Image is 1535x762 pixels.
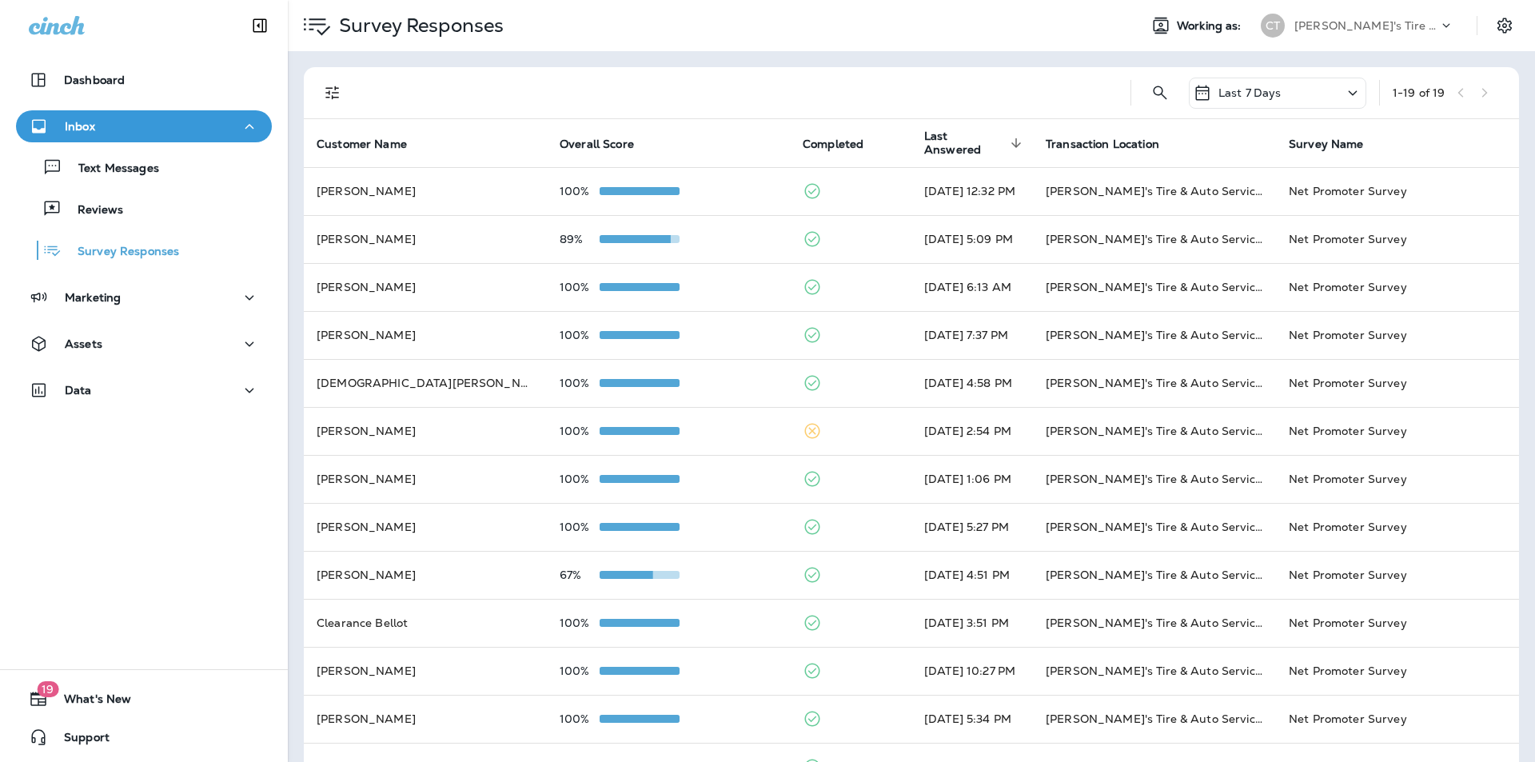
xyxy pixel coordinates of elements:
[1276,215,1519,263] td: Net Promoter Survey
[911,695,1033,743] td: [DATE] 5:34 PM
[1276,551,1519,599] td: Net Promoter Survey
[560,569,600,581] p: 67%
[16,374,272,406] button: Data
[1289,137,1385,151] span: Survey Name
[1033,167,1276,215] td: [PERSON_NAME]'s Tire & Auto Service | Ambassador
[560,281,600,293] p: 100%
[1033,503,1276,551] td: [PERSON_NAME]'s Tire & Auto Service | Ambassador
[1046,137,1180,151] span: Transaction Location
[304,407,547,455] td: [PERSON_NAME]
[16,110,272,142] button: Inbox
[62,162,159,177] p: Text Messages
[64,74,125,86] p: Dashboard
[16,328,272,360] button: Assets
[1490,11,1519,40] button: Settings
[16,281,272,313] button: Marketing
[911,551,1033,599] td: [DATE] 4:51 PM
[911,599,1033,647] td: [DATE] 3:51 PM
[560,185,600,197] p: 100%
[560,712,600,725] p: 100%
[317,77,349,109] button: Filters
[924,130,1027,157] span: Last Answered
[560,138,634,151] span: Overall Score
[1033,599,1276,647] td: [PERSON_NAME]'s Tire & Auto Service | [GEOGRAPHIC_DATA][PERSON_NAME]
[304,599,547,647] td: Clearance Bellot
[1033,263,1276,311] td: [PERSON_NAME]'s Tire & Auto Service | [GEOGRAPHIC_DATA][PERSON_NAME]
[911,647,1033,695] td: [DATE] 10:27 PM
[911,455,1033,503] td: [DATE] 1:06 PM
[1033,551,1276,599] td: [PERSON_NAME]'s Tire & Auto Service | Laplace
[304,647,547,695] td: [PERSON_NAME]
[304,263,547,311] td: [PERSON_NAME]
[1033,311,1276,359] td: [PERSON_NAME]'s Tire & Auto Service | Ambassador
[237,10,282,42] button: Collapse Sidebar
[304,551,547,599] td: [PERSON_NAME]
[48,731,110,750] span: Support
[65,337,102,350] p: Assets
[803,138,863,151] span: Completed
[560,664,600,677] p: 100%
[1218,86,1282,99] p: Last 7 Days
[37,681,58,697] span: 19
[560,233,600,245] p: 89%
[1276,503,1519,551] td: Net Promoter Survey
[560,329,600,341] p: 100%
[1033,647,1276,695] td: [PERSON_NAME]'s Tire & Auto Service | Ambassador
[1276,647,1519,695] td: Net Promoter Survey
[924,130,1006,157] span: Last Answered
[1033,455,1276,503] td: [PERSON_NAME]'s Tire & Auto Service | Ambassador
[1276,311,1519,359] td: Net Promoter Survey
[560,521,600,533] p: 100%
[65,120,95,133] p: Inbox
[560,137,655,151] span: Overall Score
[48,692,131,712] span: What's New
[1177,19,1245,33] span: Working as:
[62,203,123,218] p: Reviews
[304,215,547,263] td: [PERSON_NAME]
[304,359,547,407] td: [DEMOGRAPHIC_DATA][PERSON_NAME]
[560,616,600,629] p: 100%
[304,455,547,503] td: [PERSON_NAME]
[1276,359,1519,407] td: Net Promoter Survey
[911,359,1033,407] td: [DATE] 4:58 PM
[1393,86,1445,99] div: 1 - 19 of 19
[911,503,1033,551] td: [DATE] 5:27 PM
[16,233,272,267] button: Survey Responses
[1033,695,1276,743] td: [PERSON_NAME]'s Tire & Auto Service | Laplace
[911,311,1033,359] td: [DATE] 7:37 PM
[304,503,547,551] td: [PERSON_NAME]
[304,695,547,743] td: [PERSON_NAME]
[1276,407,1519,455] td: Net Promoter Survey
[1033,359,1276,407] td: [PERSON_NAME]'s Tire & Auto Service | [GEOGRAPHIC_DATA][PERSON_NAME]
[911,167,1033,215] td: [DATE] 12:32 PM
[304,311,547,359] td: [PERSON_NAME]
[317,137,428,151] span: Customer Name
[1261,14,1285,38] div: CT
[16,150,272,184] button: Text Messages
[1276,167,1519,215] td: Net Promoter Survey
[16,64,272,96] button: Dashboard
[560,377,600,389] p: 100%
[911,215,1033,263] td: [DATE] 5:09 PM
[803,137,884,151] span: Completed
[1276,455,1519,503] td: Net Promoter Survey
[16,721,272,753] button: Support
[1276,599,1519,647] td: Net Promoter Survey
[65,291,121,304] p: Marketing
[304,167,547,215] td: [PERSON_NAME]
[560,425,600,437] p: 100%
[333,14,504,38] p: Survey Responses
[1276,263,1519,311] td: Net Promoter Survey
[16,192,272,225] button: Reviews
[1144,77,1176,109] button: Search Survey Responses
[1289,138,1364,151] span: Survey Name
[1033,215,1276,263] td: [PERSON_NAME]'s Tire & Auto Service | [GEOGRAPHIC_DATA][PERSON_NAME]
[1276,695,1519,743] td: Net Promoter Survey
[1294,19,1438,32] p: [PERSON_NAME]'s Tire & Auto
[317,138,407,151] span: Customer Name
[65,384,92,397] p: Data
[1033,407,1276,455] td: [PERSON_NAME]'s Tire & Auto Service | [GEOGRAPHIC_DATA][PERSON_NAME]
[911,263,1033,311] td: [DATE] 6:13 AM
[62,245,179,260] p: Survey Responses
[1046,138,1159,151] span: Transaction Location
